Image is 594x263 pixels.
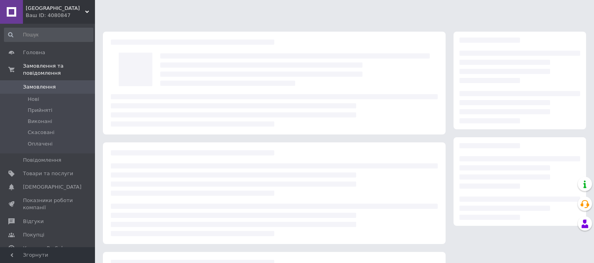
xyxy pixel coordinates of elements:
[26,5,85,12] span: 5 Avenue
[23,218,44,225] span: Відгуки
[23,157,61,164] span: Повідомлення
[4,28,93,42] input: Пошук
[26,12,95,19] div: Ваш ID: 4080847
[23,245,66,252] span: Каталог ProSale
[28,129,55,136] span: Скасовані
[23,170,73,177] span: Товари та послуги
[23,231,44,238] span: Покупці
[28,96,39,103] span: Нові
[23,197,73,211] span: Показники роботи компанії
[23,62,95,77] span: Замовлення та повідомлення
[23,184,82,191] span: [DEMOGRAPHIC_DATA]
[28,118,52,125] span: Виконані
[23,83,56,91] span: Замовлення
[28,140,53,148] span: Оплачені
[28,107,52,114] span: Прийняті
[23,49,45,56] span: Головна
